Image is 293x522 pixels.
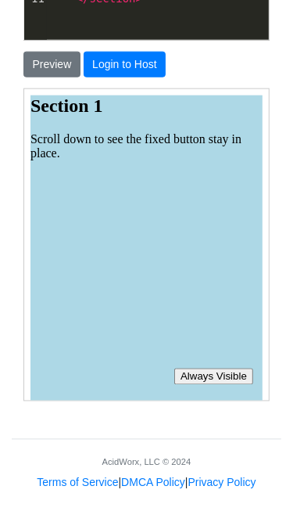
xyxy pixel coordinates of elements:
div: AcidWorx, LLC © 2024 [102,456,191,470]
a: Terms of Service [37,477,118,489]
a: DMCA Policy [121,477,185,489]
h2: Section 1 [6,6,238,27]
a: Privacy Policy [188,477,256,489]
p: Scroll down to see the fixed button stay in place. [6,43,238,71]
div: | | [37,475,255,491]
button: Preview [23,52,80,78]
button: Always Visible [150,279,229,296]
button: Login to Host [84,52,166,78]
